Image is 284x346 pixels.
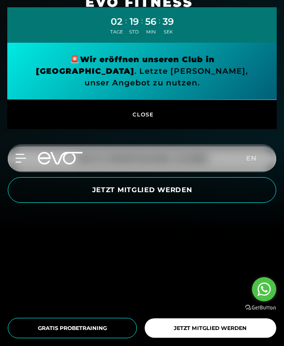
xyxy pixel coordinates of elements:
div: STD [129,29,139,35]
a: Jetzt Mitglied werden [145,318,277,338]
a: Gratis Probetraining [8,318,137,339]
div: : [125,16,127,41]
div: MIN [145,29,156,35]
div: : [141,16,143,41]
span: Gratis Probetraining [17,324,128,332]
div: 56 [145,15,156,29]
a: en [246,153,263,164]
span: en [246,154,257,163]
a: Go to GetButton.io website [245,305,276,310]
div: TAGE [110,29,123,35]
div: 39 [163,15,174,29]
span: Jetzt Mitglied werden [153,324,268,332]
div: : [159,16,160,41]
div: 02 [110,15,123,29]
a: Go to whatsapp [252,277,276,301]
button: CLOSE [7,100,277,129]
span: CLOSE [130,110,154,119]
a: JETZT MITGLIED WERDEN [8,174,276,206]
div: SEK [163,29,174,35]
span: JETZT MITGLIED WERDEN [20,185,264,195]
div: 19 [129,15,139,29]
